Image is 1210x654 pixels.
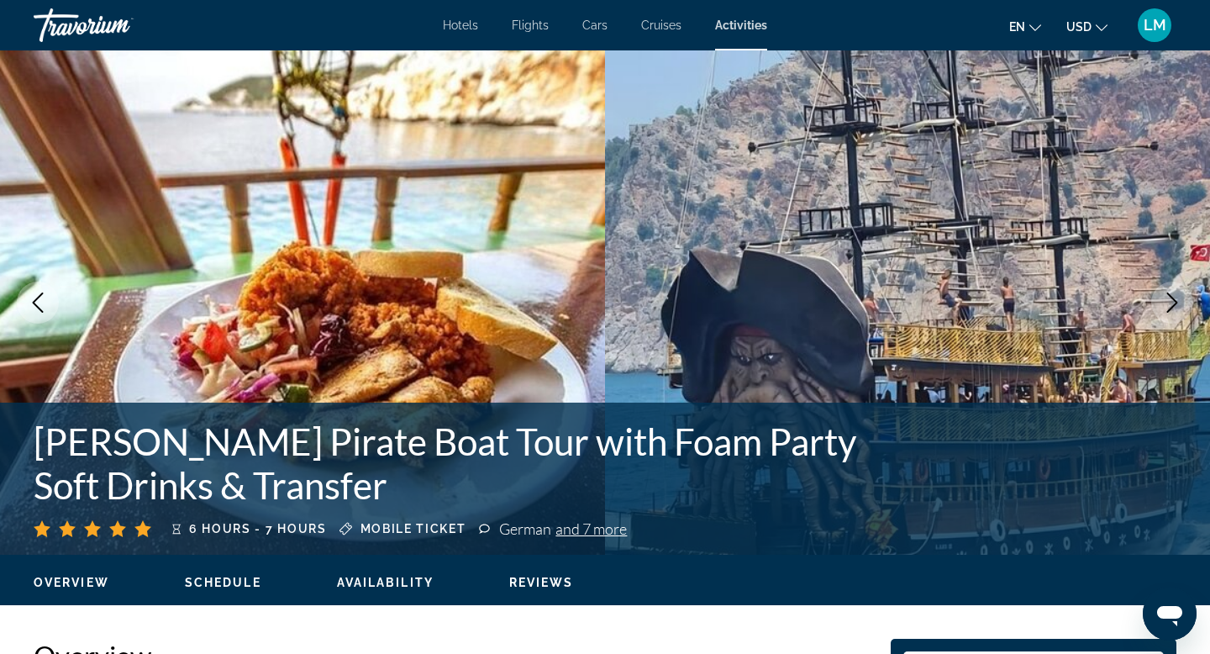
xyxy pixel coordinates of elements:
[34,576,109,589] span: Overview
[1133,8,1176,43] button: User Menu
[1143,587,1197,641] iframe: Button to launch messaging window
[34,419,907,507] h1: [PERSON_NAME] Pirate Boat Tour with Foam Party Soft Drinks & Transfer
[337,576,434,589] span: Availability
[360,522,466,535] span: Mobile ticket
[1009,14,1041,39] button: Change language
[509,575,574,590] button: Reviews
[1144,17,1166,34] span: LM
[34,3,202,47] a: Travorium
[1151,282,1193,324] button: Next image
[512,18,549,32] a: Flights
[499,520,627,538] div: German
[443,18,478,32] a: Hotels
[185,575,261,590] button: Schedule
[715,18,767,32] a: Activities
[34,575,109,590] button: Overview
[509,576,574,589] span: Reviews
[555,520,627,538] span: and 7 more
[189,522,327,535] span: 6 hours - 7 hours
[185,576,261,589] span: Schedule
[582,18,608,32] a: Cars
[1066,14,1107,39] button: Change currency
[1066,20,1092,34] span: USD
[1009,20,1025,34] span: en
[337,575,434,590] button: Availability
[17,282,59,324] button: Previous image
[641,18,681,32] a: Cruises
